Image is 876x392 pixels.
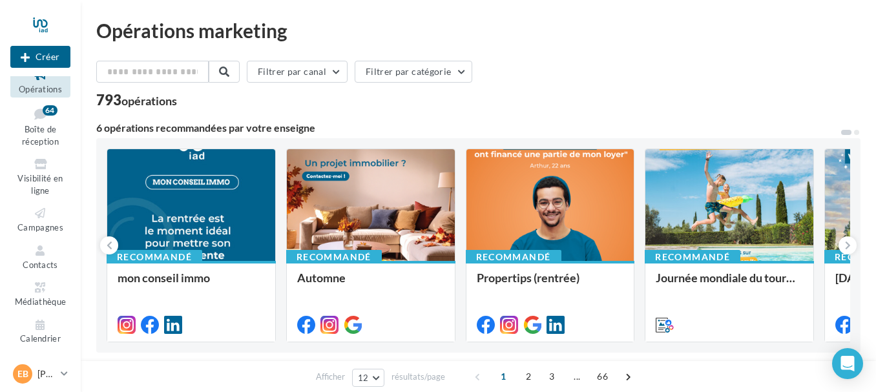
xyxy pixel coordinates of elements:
span: résultats/page [391,371,445,383]
div: Opérations marketing [96,21,860,40]
span: Calendrier [20,334,61,344]
div: Recommandé [645,250,740,264]
span: 3 [541,366,562,387]
span: Afficher [316,371,345,383]
div: Recommandé [466,250,561,264]
div: Open Intercom Messenger [832,348,863,379]
div: Nouvelle campagne [10,46,70,68]
a: Campagnes [10,203,70,235]
a: EB [PERSON_NAME] [10,362,70,386]
button: Créer [10,46,70,68]
span: ... [567,366,587,387]
a: Visibilité en ligne [10,154,70,198]
span: 2 [518,366,539,387]
button: Filtrer par catégorie [355,61,472,83]
span: 1 [493,366,514,387]
span: Médiathèque [15,296,67,307]
div: Recommandé [286,250,382,264]
a: Opérations [10,65,70,97]
span: Visibilité en ligne [17,173,63,196]
a: Contacts [10,241,70,273]
a: Calendrier [10,315,70,347]
div: Journée mondiale du tourisme [656,271,803,297]
div: Propertips (rentrée) [477,271,624,297]
div: Recommandé [107,250,202,264]
div: 793 [96,93,177,107]
button: Filtrer par canal [247,61,348,83]
span: Opérations [19,84,62,94]
button: 12 [352,369,385,387]
a: Médiathèque [10,278,70,309]
div: 64 [43,105,57,116]
div: opérations [121,95,177,107]
a: Boîte de réception64 [10,103,70,150]
p: [PERSON_NAME] [37,367,56,380]
span: Contacts [23,260,58,270]
div: 6 opérations recommandées par votre enseigne [96,123,840,133]
span: EB [17,367,28,380]
span: Campagnes [17,222,63,232]
span: 12 [358,373,369,383]
span: 66 [592,366,613,387]
div: mon conseil immo [118,271,265,297]
div: Automne [297,271,444,297]
span: Boîte de réception [22,124,59,147]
